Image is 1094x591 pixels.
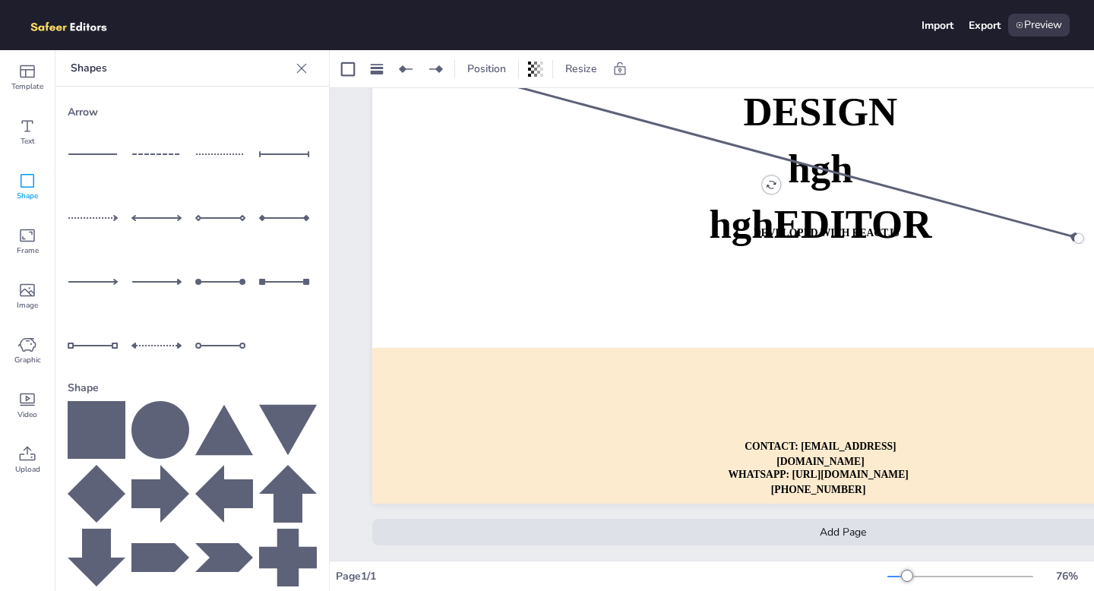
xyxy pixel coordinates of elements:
[1008,14,1070,36] div: Preview
[788,147,852,191] span: hgh
[754,227,900,239] strong: DEVELOPED WITH REACTJS
[24,14,129,36] img: logo.png
[709,203,931,247] span: hghEDITOR
[17,409,37,421] span: Video
[336,569,887,583] div: Page 1 / 1
[1048,569,1085,583] div: 76 %
[71,50,289,87] p: Shapes
[969,18,1001,33] div: Export
[922,18,953,33] div: Import
[68,375,317,401] div: Shape
[744,90,898,134] span: DESIGN
[464,62,509,76] span: Position
[745,441,896,468] strong: CONTACT: [EMAIL_ADDRESS][DOMAIN_NAME]
[11,81,43,93] span: Template
[17,299,38,311] span: Image
[17,245,39,257] span: Frame
[17,190,38,202] span: Shape
[15,463,40,476] span: Upload
[562,62,600,76] span: Resize
[68,99,317,125] div: Arrow
[14,354,41,366] span: Graphic
[21,135,35,147] span: Text
[728,469,908,496] strong: WHATSAPP: [URL][DOMAIN_NAME][PHONE_NUMBER]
